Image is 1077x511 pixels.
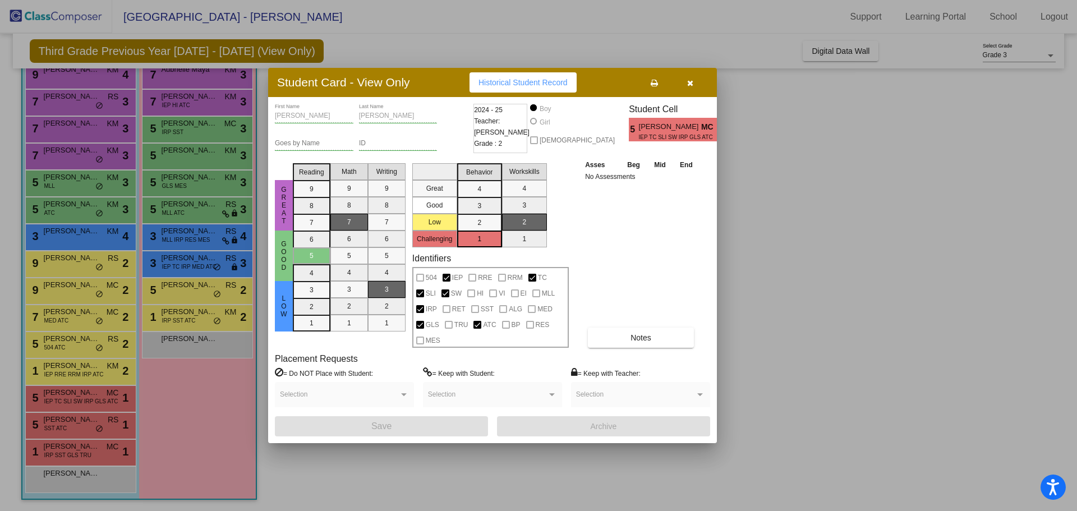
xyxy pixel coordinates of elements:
th: Mid [647,159,673,171]
span: 2024 - 25 [474,104,503,116]
span: IRP [426,302,437,316]
span: RES [536,318,550,332]
span: Historical Student Record [478,78,568,87]
span: Low [279,294,289,318]
span: RRE [478,271,492,284]
span: SST [481,302,494,316]
span: ATC [483,318,496,332]
span: IEP TC SLI SW IRP GLS ATC [639,133,693,141]
label: = Keep with Teacher: [571,367,641,379]
div: Boy [539,104,551,114]
th: Asses [582,159,620,171]
span: 1 [717,123,726,136]
span: Teacher: [PERSON_NAME] [474,116,530,138]
span: BP [512,318,521,332]
button: Historical Student Record [470,72,577,93]
span: EI [521,287,527,300]
input: goes by name [275,140,353,148]
label: = Do NOT Place with Student: [275,367,373,379]
h3: Student Cell [629,104,726,114]
th: Beg [620,159,647,171]
span: Great [279,186,289,225]
span: MC [701,121,717,133]
span: Save [371,421,392,431]
button: Notes [588,328,694,348]
span: MED [537,302,553,316]
span: 504 [426,271,437,284]
span: GLS [426,318,439,332]
span: Archive [591,422,617,431]
span: MES [426,334,440,347]
span: RRM [508,271,523,284]
span: TC [538,271,547,284]
label: = Keep with Student: [423,367,495,379]
span: Grade : 2 [474,138,502,149]
span: 5 [629,123,638,136]
span: HI [477,287,484,300]
button: Archive [497,416,710,436]
span: Good [279,240,289,271]
button: Save [275,416,488,436]
label: Placement Requests [275,353,358,364]
span: TRU [454,318,468,332]
div: Girl [539,117,550,127]
span: RET [452,302,466,316]
label: Identifiers [412,253,451,264]
h3: Student Card - View Only [277,75,410,89]
span: SW [451,287,462,300]
th: End [673,159,699,171]
span: ALG [509,302,522,316]
span: IEP [452,271,463,284]
span: MLL [542,287,555,300]
span: SLI [426,287,436,300]
span: [DEMOGRAPHIC_DATA] [540,133,615,147]
span: Notes [630,333,651,342]
td: No Assessments [582,171,700,182]
span: VI [499,287,505,300]
span: [PERSON_NAME] [639,121,701,133]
